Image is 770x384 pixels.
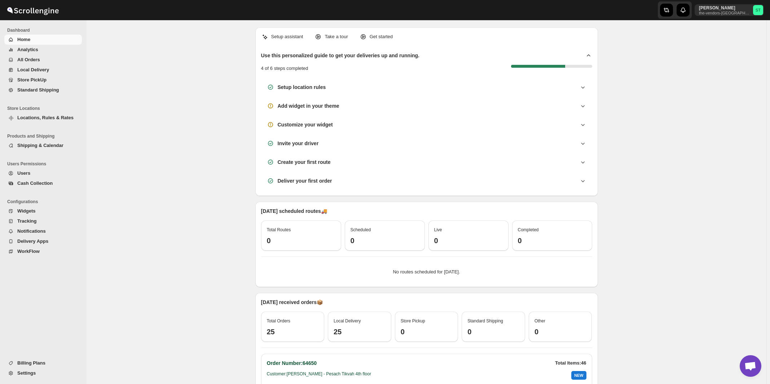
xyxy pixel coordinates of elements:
button: Billing Plans [4,358,82,368]
text: ST [756,8,761,12]
span: Other [534,318,545,323]
span: Configurations [7,199,83,205]
span: Total Orders [267,318,290,323]
span: Tracking [17,218,36,224]
p: [DATE] received orders 📦 [261,299,592,306]
p: Setup assistant [271,33,303,40]
h3: 0 [434,236,503,245]
button: Shipping & Calendar [4,140,82,151]
h3: 0 [351,236,419,245]
h3: 0 [401,327,453,336]
div: NEW [571,371,586,380]
div: Open chat [740,355,761,377]
h3: Create your first route [278,158,331,166]
button: Locations, Rules & Rates [4,113,82,123]
span: Store PickUp [17,77,47,82]
span: WorkFlow [17,249,40,254]
p: No routes scheduled for [DATE]. [267,268,586,276]
button: WorkFlow [4,246,82,256]
span: Local Delivery [17,67,49,72]
p: Total Items: 46 [555,360,586,367]
span: Users [17,170,30,176]
span: Notifications [17,228,46,234]
p: [DATE] scheduled routes 🚚 [261,207,592,215]
span: Settings [17,370,36,376]
h3: Setup location rules [278,84,326,91]
span: Store Pickup [401,318,425,323]
span: Analytics [17,47,38,52]
button: Notifications [4,226,82,236]
span: Total Routes [267,227,291,232]
span: Store Locations [7,106,83,111]
span: Dashboard [7,27,83,33]
span: Shipping & Calendar [17,143,63,148]
p: [PERSON_NAME] [699,5,750,11]
h2: Use this personalized guide to get your deliveries up and running. [261,52,420,59]
button: Settings [4,368,82,378]
button: Home [4,35,82,45]
span: Users Permissions [7,161,83,167]
button: Analytics [4,45,82,55]
h3: 0 [467,327,519,336]
button: Cash Collection [4,178,82,188]
p: Take a tour [325,33,348,40]
span: Products and Shipping [7,133,83,139]
h2: Order Number: 64650 [267,360,317,367]
h3: Add widget in your theme [278,102,339,110]
span: Locations, Rules & Rates [17,115,74,120]
button: Widgets [4,206,82,216]
h3: 0 [534,327,586,336]
span: Local Delivery [334,318,361,323]
p: 4 of 6 steps completed [261,65,308,72]
span: Scheduled [351,227,371,232]
h3: Invite your driver [278,140,319,147]
button: Delivery Apps [4,236,82,246]
span: Delivery Apps [17,238,48,244]
span: Widgets [17,208,35,214]
span: Standard Shipping [17,87,59,93]
p: the-vendors-[GEOGRAPHIC_DATA] [699,11,750,15]
h3: Deliver your first order [278,177,332,184]
button: Users [4,168,82,178]
h3: 25 [267,327,319,336]
span: Home [17,37,30,42]
p: Get started [370,33,393,40]
span: Billing Plans [17,360,45,366]
span: Cash Collection [17,180,53,186]
h3: 0 [518,236,586,245]
span: Simcha Trieger [753,5,763,15]
span: All Orders [17,57,40,62]
h3: 0 [267,236,335,245]
h3: 25 [334,327,386,336]
button: All Orders [4,55,82,65]
button: Tracking [4,216,82,226]
span: Standard Shipping [467,318,503,323]
h6: Customer: [PERSON_NAME] - Pesach Tikvah 4th floor [267,371,371,380]
h3: Customize your widget [278,121,333,128]
span: Live [434,227,442,232]
button: User menu [695,4,764,16]
span: Completed [518,227,539,232]
img: ScrollEngine [6,1,60,19]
